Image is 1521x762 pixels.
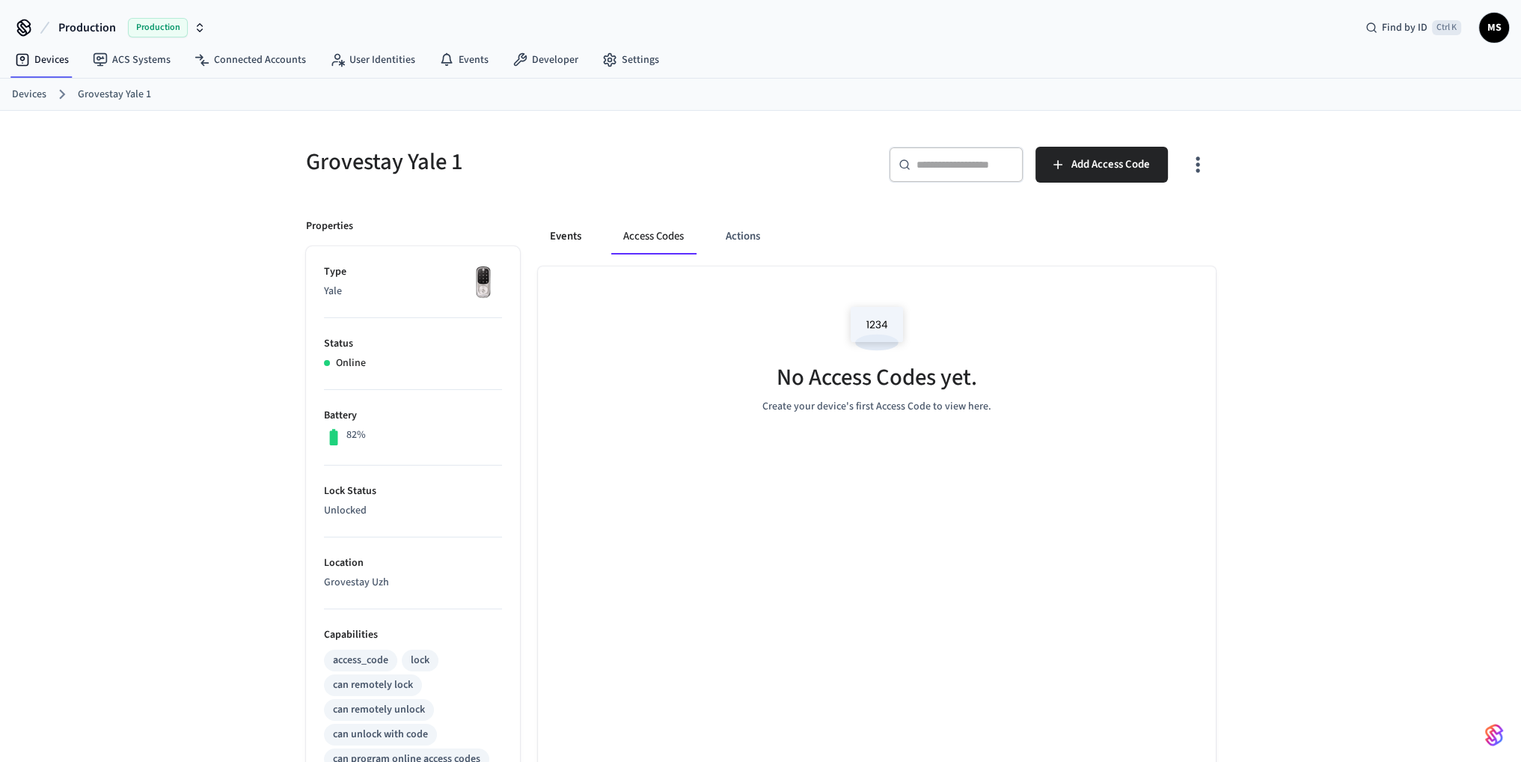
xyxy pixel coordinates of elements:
[777,362,977,393] h5: No Access Codes yet.
[324,555,502,571] p: Location
[324,627,502,643] p: Capabilities
[1071,155,1150,174] span: Add Access Code
[465,264,502,302] img: Yale Assure Touchscreen Wifi Smart Lock, Satin Nickel, Front
[324,575,502,591] p: Grovestay Uzh
[324,484,502,499] p: Lock Status
[411,653,429,668] div: lock
[1485,723,1503,747] img: SeamLogoGradient.69752ec5.svg
[714,219,772,254] button: Actions
[346,427,366,443] p: 82%
[324,336,502,352] p: Status
[1035,147,1168,183] button: Add Access Code
[843,296,911,360] img: Access Codes Empty State
[324,264,502,280] p: Type
[611,219,696,254] button: Access Codes
[58,19,116,37] span: Production
[324,284,502,299] p: Yale
[318,46,427,73] a: User Identities
[12,87,46,103] a: Devices
[501,46,590,73] a: Developer
[538,219,1216,254] div: ant example
[1432,20,1461,35] span: Ctrl K
[324,503,502,519] p: Unlocked
[128,18,188,37] span: Production
[1382,20,1427,35] span: Find by ID
[336,356,366,371] p: Online
[333,653,388,668] div: access_code
[427,46,501,73] a: Events
[590,46,671,73] a: Settings
[762,399,991,415] p: Create your device's first Access Code to view here.
[1479,13,1509,43] button: MS
[538,219,593,254] button: Events
[333,702,425,718] div: can remotely unlock
[78,87,151,103] a: Grovestay Yale 1
[1353,14,1473,41] div: Find by IDCtrl K
[306,147,752,177] h5: Grovestay Yale 1
[333,727,428,743] div: can unlock with code
[3,46,81,73] a: Devices
[306,219,353,234] p: Properties
[333,677,413,693] div: can remotely lock
[81,46,183,73] a: ACS Systems
[183,46,318,73] a: Connected Accounts
[1481,14,1508,41] span: MS
[324,408,502,424] p: Battery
